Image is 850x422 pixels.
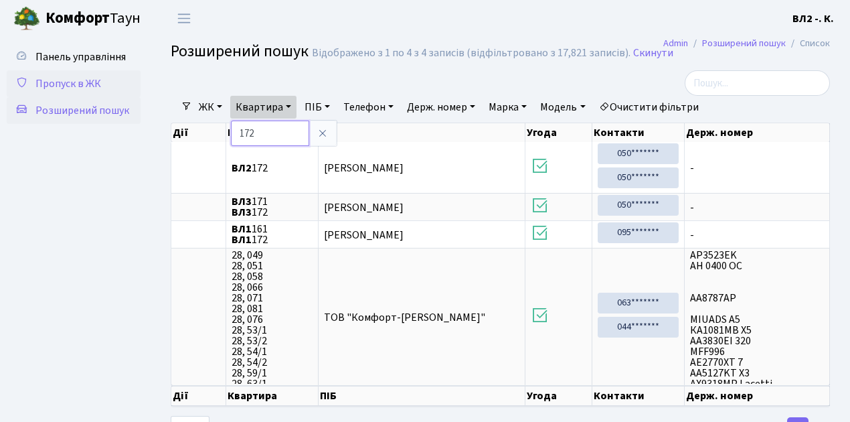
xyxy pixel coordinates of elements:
a: ЖК [193,96,228,119]
b: ВЛ3 [232,205,252,220]
th: Держ. номер [685,386,830,406]
a: Розширений пошук [702,36,786,50]
b: ВЛ2 [232,161,252,175]
th: ПІБ [319,386,525,406]
th: Контакти [592,386,685,406]
span: 161 172 [232,224,313,245]
span: AP3523EK АН 0400 ОС АА8787АР MIUADS A5 КА1081МВ X5 АА3830ЕІ 320 MFF996 AE2770XT 7 AA5127KT X3 AX9... [690,250,824,384]
span: Панель управління [35,50,126,64]
th: Держ. номер [685,123,830,142]
a: Панель управління [7,44,141,70]
a: ПІБ [299,96,335,119]
li: Список [786,36,830,51]
a: Модель [535,96,590,119]
a: Квартира [230,96,296,119]
th: Квартира [226,386,319,406]
span: Розширений пошук [171,40,309,63]
th: Дії [171,123,226,142]
b: ВЛ2 -. К. [792,11,834,26]
span: 171 172 [232,196,313,218]
div: Відображено з 1 по 4 з 4 записів (відфільтровано з 17,821 записів). [312,47,630,60]
th: ПІБ [319,123,525,142]
span: - [690,163,824,173]
a: Скинути [633,47,673,60]
b: ВЛ1 [232,232,252,247]
span: Таун [46,7,141,30]
b: Комфорт [46,7,110,29]
button: Переключити навігацію [167,7,201,29]
span: [PERSON_NAME] [324,228,404,242]
a: Марка [483,96,532,119]
span: 172 [232,163,313,173]
a: Розширений пошук [7,97,141,124]
span: [PERSON_NAME] [324,200,404,215]
a: Admin [663,36,688,50]
a: Пропуск в ЖК [7,70,141,97]
th: Квартира [226,123,319,142]
nav: breadcrumb [643,29,850,58]
span: - [690,202,824,213]
a: ВЛ2 -. К. [792,11,834,27]
th: Угода [525,386,592,406]
b: ВЛ3 [232,194,252,209]
span: Пропуск в ЖК [35,76,101,91]
th: Угода [525,123,592,142]
span: - [690,230,824,240]
a: Держ. номер [402,96,481,119]
img: logo.png [13,5,40,32]
span: ТОВ "Комфорт-[PERSON_NAME]" [324,310,485,325]
span: 28, 049 28, 051 28, 058 28, 066 28, 071 28, 081 28, 076 28, 53/1 28, 53/2 28, 54/1 28, 54/2 28, 5... [232,250,313,384]
a: Телефон [338,96,399,119]
th: Дії [171,386,226,406]
th: Контакти [592,123,685,142]
a: Очистити фільтри [594,96,704,119]
span: [PERSON_NAME] [324,161,404,175]
span: Розширений пошук [35,103,129,118]
input: Пошук... [685,70,830,96]
b: ВЛ1 [232,222,252,236]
